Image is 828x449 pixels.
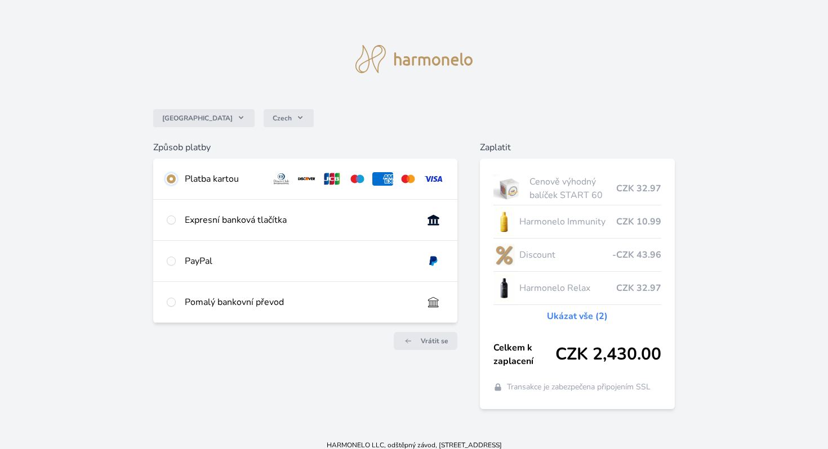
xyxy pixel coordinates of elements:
img: discover.svg [296,172,317,186]
span: Discount [519,248,613,262]
div: Platba kartou [185,172,262,186]
img: IMMUNITY_se_stinem_x-lo.jpg [493,208,515,236]
span: Harmonelo Relax [519,281,617,295]
img: discount-lo.png [493,241,515,269]
span: Harmonelo Immunity [519,215,617,228]
img: onlineBanking_CZ.svg [423,213,444,227]
div: Pomalý bankovní převod [185,295,414,309]
span: Cenově výhodný balíček START 60 [529,175,616,202]
span: CZK 32.97 [616,182,661,195]
img: paypal.svg [423,254,444,268]
span: CZK 32.97 [616,281,661,295]
button: [GEOGRAPHIC_DATA] [153,109,255,127]
button: Czech [264,109,314,127]
div: PayPal [185,254,414,268]
span: -CZK 43.96 [612,248,661,262]
span: CZK 10.99 [616,215,661,228]
img: bankTransfer_IBAN.svg [423,295,444,309]
a: Ukázat vše (2) [547,309,608,323]
div: Expresní banková tlačítka [185,213,414,227]
img: start.jpg [493,174,526,203]
img: maestro.svg [347,172,368,186]
img: mc.svg [398,172,419,186]
img: logo.svg [355,45,473,73]
span: Transakce je zabezpečena připojením SSL [507,381,651,393]
img: diners.svg [271,172,292,186]
span: [GEOGRAPHIC_DATA] [162,114,233,123]
span: Vrátit se [421,336,448,345]
span: Czech [273,114,292,123]
span: Celkem k zaplacení [493,341,556,368]
span: CZK 2,430.00 [555,344,661,365]
img: CLEAN_RELAX_se_stinem_x-lo.jpg [493,274,515,302]
a: Vrátit se [394,332,457,350]
img: jcb.svg [322,172,342,186]
h6: Způsob platby [153,141,457,154]
img: visa.svg [423,172,444,186]
h6: Zaplatit [480,141,675,154]
img: amex.svg [372,172,393,186]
